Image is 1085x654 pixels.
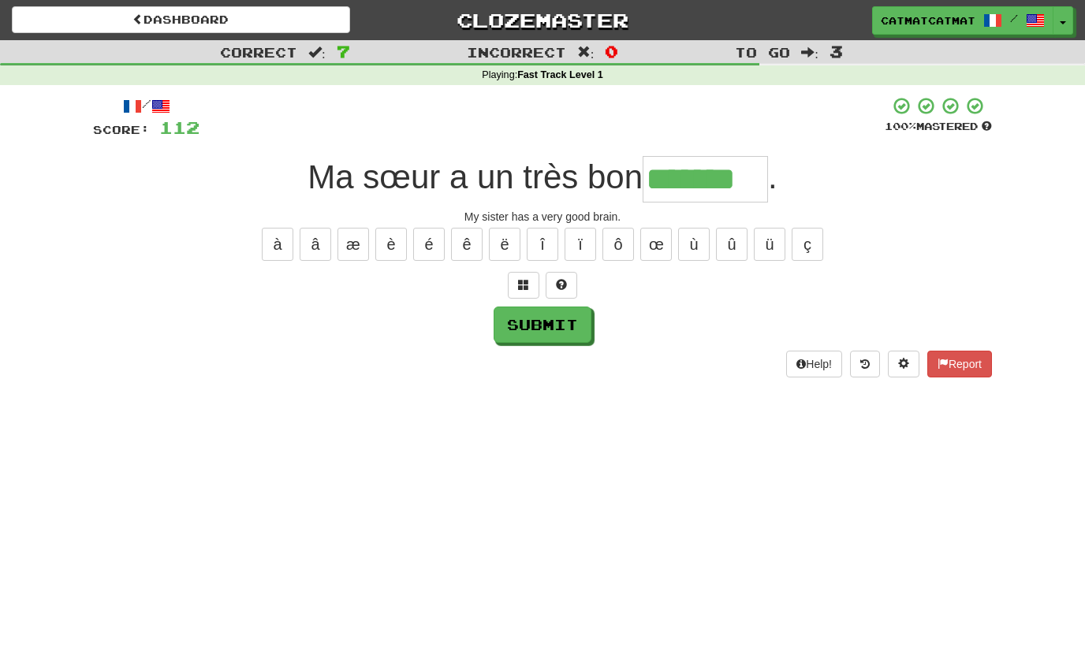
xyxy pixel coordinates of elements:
[678,228,710,261] button: ù
[451,228,483,261] button: ê
[1010,13,1018,24] span: /
[93,209,992,225] div: My sister has a very good brain.
[262,228,293,261] button: à
[602,228,634,261] button: ô
[527,228,558,261] button: î
[885,120,916,132] span: 100 %
[872,6,1053,35] a: catmatcatmat /
[467,44,566,60] span: Incorrect
[517,69,603,80] strong: Fast Track Level 1
[337,42,350,61] span: 7
[927,351,992,377] button: Report
[220,44,297,60] span: Correct
[12,6,350,33] a: Dashboard
[716,228,748,261] button: û
[375,228,407,261] button: è
[881,13,975,28] span: catmatcatmat
[850,351,880,377] button: Round history (alt+y)
[768,158,777,195] span: .
[508,272,539,299] button: Switch sentence to multiple choice alt+p
[792,228,823,261] button: ç
[735,44,790,60] span: To go
[494,307,591,343] button: Submit
[605,42,618,61] span: 0
[754,228,785,261] button: ü
[300,228,331,261] button: â
[489,228,520,261] button: ë
[337,228,369,261] button: æ
[159,117,199,137] span: 112
[308,158,643,195] span: Ma sœur a un très bon
[640,228,672,261] button: œ
[93,123,150,136] span: Score:
[308,46,326,59] span: :
[885,120,992,134] div: Mastered
[374,6,712,34] a: Clozemaster
[577,46,595,59] span: :
[546,272,577,299] button: Single letter hint - you only get 1 per sentence and score half the points! alt+h
[93,96,199,116] div: /
[786,351,842,377] button: Help!
[413,228,445,261] button: é
[565,228,596,261] button: ï
[830,42,843,61] span: 3
[801,46,818,59] span: :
